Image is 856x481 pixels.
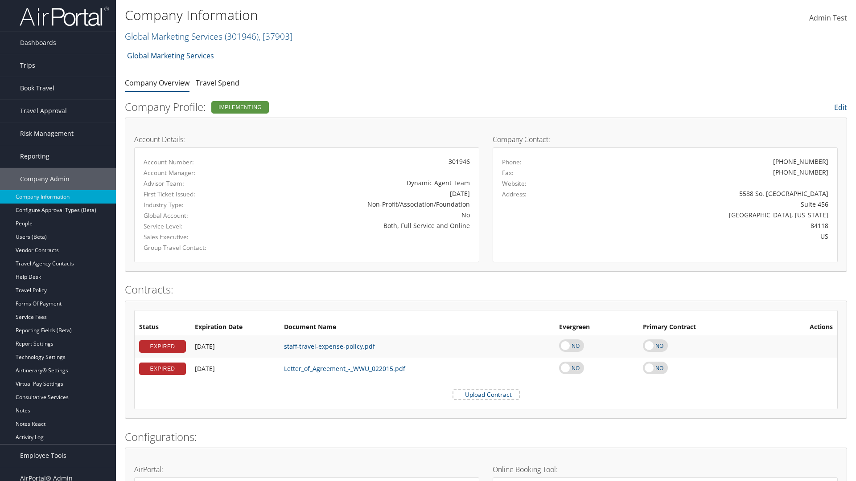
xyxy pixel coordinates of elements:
span: Travel Approval [20,100,67,122]
div: EXPIRED [139,363,186,375]
div: 84118 [587,221,829,230]
h4: Company Contact: [493,136,838,143]
h4: Online Booking Tool: [493,466,838,473]
span: Reporting [20,145,49,167]
span: Company Admin [20,168,70,190]
div: Both, Full Service and Online [257,221,470,230]
a: Global Marketing Services [125,30,292,42]
div: 301946 [257,157,470,166]
label: Fax: [502,168,514,177]
label: Advisor Team: [144,179,243,188]
th: Evergreen [555,319,638,335]
a: Travel Spend [196,78,239,88]
label: Phone: [502,158,522,167]
label: Account Number: [144,158,243,167]
span: Admin Test [809,13,847,23]
span: Risk Management [20,122,74,145]
th: Actions [770,319,837,335]
a: Admin Test [809,4,847,32]
span: Trips [20,54,35,77]
div: No [257,210,470,220]
label: Group Travel Contact: [144,243,243,252]
span: [DATE] [195,342,215,351]
div: [PHONE_NUMBER] [773,157,828,166]
h4: Account Details: [134,136,479,143]
label: Website: [502,179,527,188]
h2: Company Profile: [125,99,602,114]
h2: Configurations: [125,429,847,444]
a: Company Overview [125,78,189,88]
div: Add/Edit Date [195,342,275,351]
div: Suite 456 [587,200,829,209]
div: 5588 So. [GEOGRAPHIC_DATA] [587,189,829,198]
span: [DATE] [195,364,215,373]
h1: Company Information [125,6,606,24]
span: Book Travel [20,77,54,99]
div: [DATE] [257,189,470,198]
div: [PHONE_NUMBER] [773,167,828,177]
label: Account Manager: [144,168,243,177]
div: Implementing [211,101,269,114]
h4: AirPortal: [134,466,479,473]
span: , [ 37903 ] [259,30,292,42]
div: US [587,232,829,241]
th: Status [135,319,190,335]
label: Sales Executive: [144,232,243,241]
div: [GEOGRAPHIC_DATA], [US_STATE] [587,210,829,220]
label: Upload Contract [453,390,519,399]
a: Global Marketing Services [127,47,214,65]
label: Global Account: [144,211,243,220]
div: Dynamic Agent Team [257,178,470,188]
th: Document Name [280,319,555,335]
th: Expiration Date [190,319,280,335]
span: Employee Tools [20,444,66,467]
a: Edit [834,102,847,112]
i: Remove Contract [824,338,833,355]
div: Add/Edit Date [195,365,275,373]
div: EXPIRED [139,340,186,353]
label: First Ticket Issued: [144,190,243,199]
label: Address: [502,190,527,199]
div: Non-Profit/Association/Foundation [257,200,470,209]
h2: Contracts: [125,282,847,297]
a: staff-travel-expense-policy.pdf [284,342,375,351]
label: Industry Type: [144,200,243,209]
label: Service Level: [144,222,243,231]
i: Remove Contract [824,360,833,377]
th: Primary Contract [638,319,770,335]
span: Dashboards [20,32,56,54]
a: Letter_of_Agreement_-_WWU_022015.pdf [284,364,405,373]
span: ( 301946 ) [225,30,259,42]
img: airportal-logo.png [20,6,109,27]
